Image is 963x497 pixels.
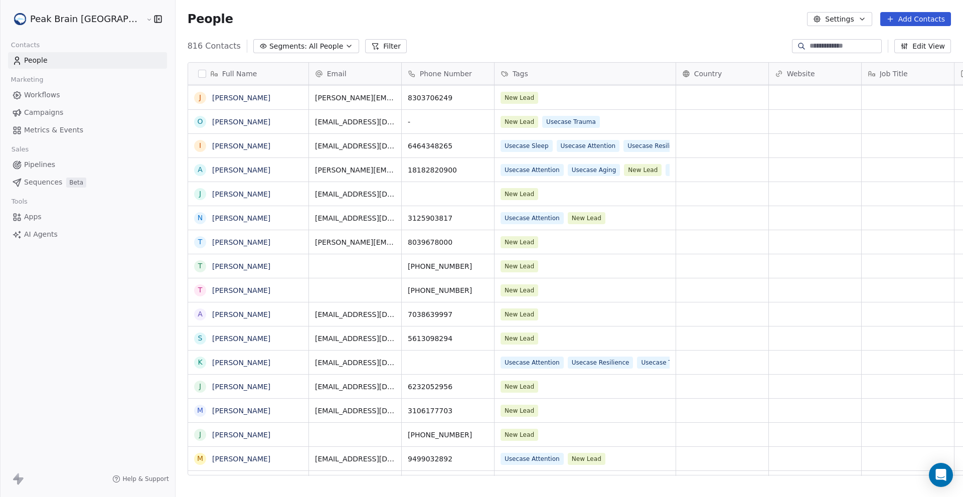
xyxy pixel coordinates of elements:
span: Sales [7,142,33,157]
a: SequencesBeta [8,174,167,191]
span: Apps [24,212,42,222]
span: [EMAIL_ADDRESS][DOMAIN_NAME] [315,334,395,344]
div: K [198,357,202,368]
div: Website [769,63,861,84]
span: New Lead [501,260,538,272]
a: [PERSON_NAME] [212,383,270,391]
div: m [197,453,203,464]
span: Usecase Attention [501,453,564,465]
span: New Lead [624,164,662,176]
div: Email [309,63,401,84]
span: New Lead [501,429,538,441]
button: Filter [365,39,407,53]
span: Usecase Sleep [501,140,553,152]
span: [PERSON_NAME][EMAIL_ADDRESS][DOMAIN_NAME] [315,237,395,247]
span: Job Title [880,69,908,79]
a: AI Agents [8,226,167,243]
div: T [198,261,202,271]
a: [PERSON_NAME] [212,166,270,174]
span: New Lead [501,405,538,417]
a: [PERSON_NAME] [212,455,270,463]
div: Tags [495,63,676,84]
span: New Lead [501,188,538,200]
span: New Lead [501,333,538,345]
span: AI Agents [24,229,58,240]
span: Phone Number [420,69,472,79]
a: [PERSON_NAME] [212,407,270,415]
span: Marketing [7,72,48,87]
span: Usecase Attention [501,164,564,176]
span: [EMAIL_ADDRESS][DOMAIN_NAME] [315,189,395,199]
span: Tags [513,69,528,79]
button: Peak Brain [GEOGRAPHIC_DATA] [12,11,139,28]
span: 8303706249 [408,93,488,103]
span: Beta [66,178,86,188]
span: Contacts [7,38,44,53]
span: Workflows [24,90,60,100]
div: A [198,309,203,319]
span: [EMAIL_ADDRESS][DOMAIN_NAME] [315,454,395,464]
div: Full Name [188,63,308,84]
div: I [199,140,201,151]
div: T [198,237,202,247]
span: Usecase Trauma [542,116,600,128]
a: [PERSON_NAME] [212,142,270,150]
span: [EMAIL_ADDRESS][DOMAIN_NAME] [315,309,395,319]
span: Full Name [222,69,257,79]
button: Add Contacts [880,12,951,26]
div: Job Title [862,63,954,84]
span: 8039678000 [408,237,488,247]
a: Help & Support [112,475,169,483]
div: J [199,381,201,392]
span: Usecase Attention [556,140,619,152]
div: J [199,429,201,440]
span: [PERSON_NAME][EMAIL_ADDRESS][DOMAIN_NAME] [315,165,395,175]
span: Usecase Aging [567,164,620,176]
div: Country [676,63,768,84]
span: Segments: [269,41,307,52]
div: Phone Number [402,63,494,84]
div: O [197,116,203,127]
span: 6232052956 [408,382,488,392]
span: [EMAIL_ADDRESS][DOMAIN_NAME] [315,117,395,127]
span: Email [327,69,347,79]
button: Edit View [894,39,951,53]
span: Peak Brain [GEOGRAPHIC_DATA] [30,13,143,26]
span: Campaigns [24,107,63,118]
span: Metrics & Events [24,125,83,135]
a: [PERSON_NAME] [212,359,270,367]
span: Country [694,69,722,79]
span: Usecase Clarity [666,164,720,176]
div: J [199,92,201,103]
div: J [199,189,201,199]
span: 9499032892 [408,454,488,464]
span: [EMAIL_ADDRESS][DOMAIN_NAME] [315,406,395,416]
span: Pipelines [24,159,55,170]
span: All People [309,41,343,52]
span: [EMAIL_ADDRESS][DOMAIN_NAME] [315,382,395,392]
div: grid [188,85,309,476]
span: New Lead [567,453,605,465]
a: [PERSON_NAME] [212,431,270,439]
a: [PERSON_NAME] [212,335,270,343]
div: S [198,333,202,344]
span: 3125903817 [408,213,488,223]
span: Usecase Attention [501,357,564,369]
span: Usecase Attention [501,212,564,224]
span: People [188,12,233,27]
span: 18182820900 [408,165,488,175]
span: Help & Support [122,475,169,483]
span: New Lead [501,116,538,128]
a: [PERSON_NAME] [212,94,270,102]
a: Metrics & Events [8,122,167,138]
span: New Lead [501,236,538,248]
span: 816 Contacts [188,40,241,52]
span: Tools [7,194,32,209]
span: People [24,55,48,66]
a: [PERSON_NAME] [212,214,270,222]
span: [PHONE_NUMBER] [408,261,488,271]
div: T [198,285,202,295]
span: New Lead [501,381,538,393]
div: A [198,164,203,175]
button: Settings [807,12,872,26]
